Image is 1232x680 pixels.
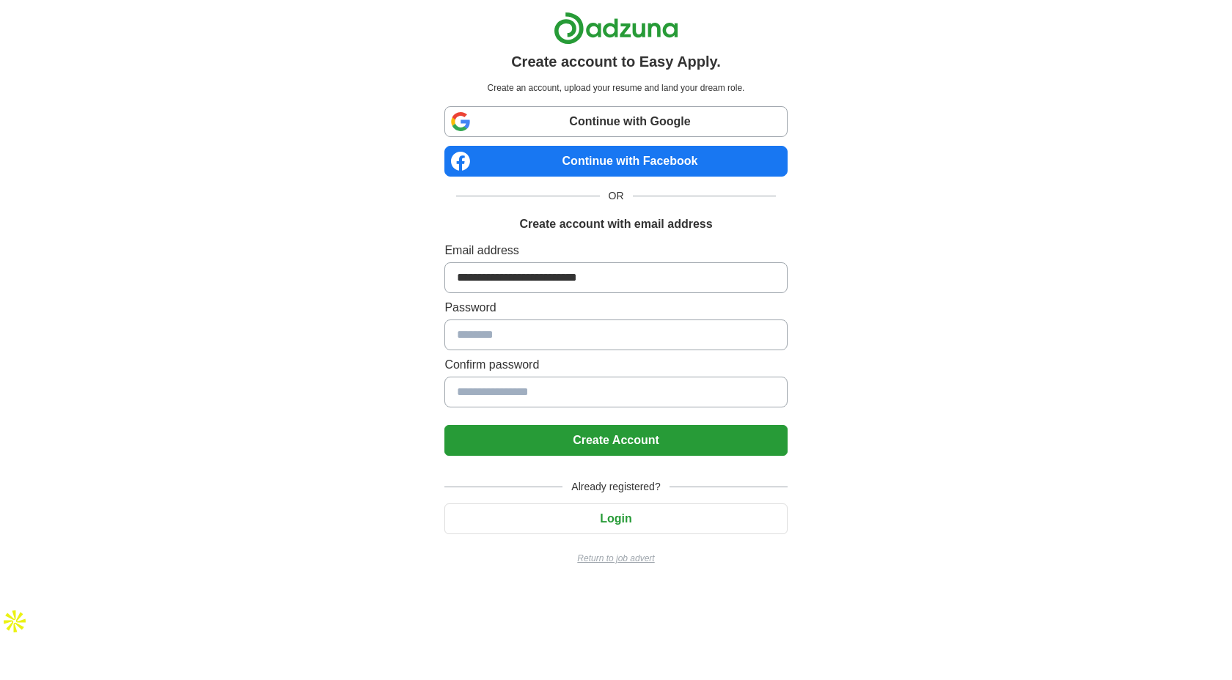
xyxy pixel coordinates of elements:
[444,552,787,565] a: Return to job advert
[444,425,787,456] button: Create Account
[444,299,787,317] label: Password
[562,479,669,495] span: Already registered?
[444,503,787,534] button: Login
[554,12,678,45] img: Adzuna logo
[600,188,633,204] span: OR
[447,81,784,95] p: Create an account, upload your resume and land your dream role.
[444,146,787,177] a: Continue with Facebook
[444,356,787,374] label: Confirm password
[519,215,712,233] h1: Create account with email address
[444,512,787,525] a: Login
[511,51,721,73] h1: Create account to Easy Apply.
[444,242,787,259] label: Email address
[444,106,787,137] a: Continue with Google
